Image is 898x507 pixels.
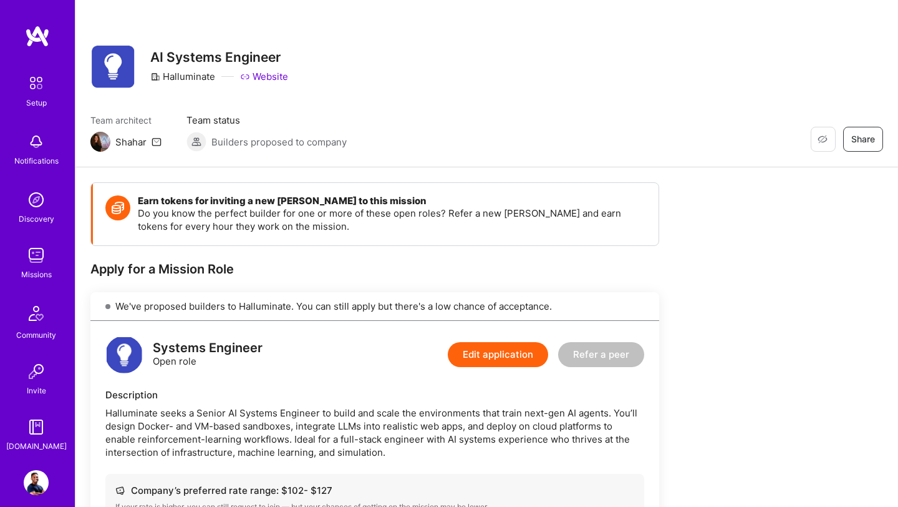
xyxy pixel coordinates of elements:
[818,134,828,144] i: icon EyeClosed
[27,384,46,397] div: Invite
[24,359,49,384] img: Invite
[21,298,51,328] img: Community
[150,70,215,83] div: Halluminate
[6,440,67,453] div: [DOMAIN_NAME]
[153,342,263,355] div: Systems Engineer
[24,129,49,154] img: bell
[16,328,56,342] div: Community
[186,132,206,152] img: Builders proposed to company
[115,484,634,497] div: Company’s preferred rate range: $ 102 - $ 127
[138,195,646,207] h4: Earn tokens for inviting a new [PERSON_NAME] to this mission
[448,342,548,367] button: Edit application
[24,187,49,212] img: discovery
[115,135,147,149] div: Shahar
[90,132,110,152] img: Team Architect
[90,114,162,127] span: Team architect
[14,154,59,167] div: Notifications
[23,70,49,96] img: setup
[90,292,659,321] div: We've proposed builders to Halluminate. You can still apply but there's a low chance of acceptance.
[90,44,135,89] img: Company Logo
[186,114,347,127] span: Team status
[843,127,883,152] button: Share
[153,342,263,368] div: Open role
[105,406,644,459] div: Halluminate seeks a Senior AI Systems Engineer to build and scale the environments that train nex...
[152,137,162,147] i: icon Mail
[138,207,646,233] p: Do you know the perfect builder for one or more of these open roles? Refer a new [PERSON_NAME] an...
[21,268,52,281] div: Missions
[24,243,49,268] img: teamwork
[24,470,49,495] img: User Avatar
[24,415,49,440] img: guide book
[240,70,288,83] a: Website
[19,212,54,225] div: Discovery
[105,336,143,373] img: logo
[150,49,288,65] h3: AI Systems Engineer
[90,261,659,277] div: Apply for a Mission Role
[21,470,52,495] a: User Avatar
[558,342,644,367] button: Refer a peer
[25,25,50,47] img: logo
[211,135,347,149] span: Builders proposed to company
[150,72,160,82] i: icon CompanyGray
[105,388,644,401] div: Description
[26,96,47,109] div: Setup
[105,195,130,220] img: Token icon
[115,486,125,495] i: icon Cash
[851,133,875,145] span: Share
